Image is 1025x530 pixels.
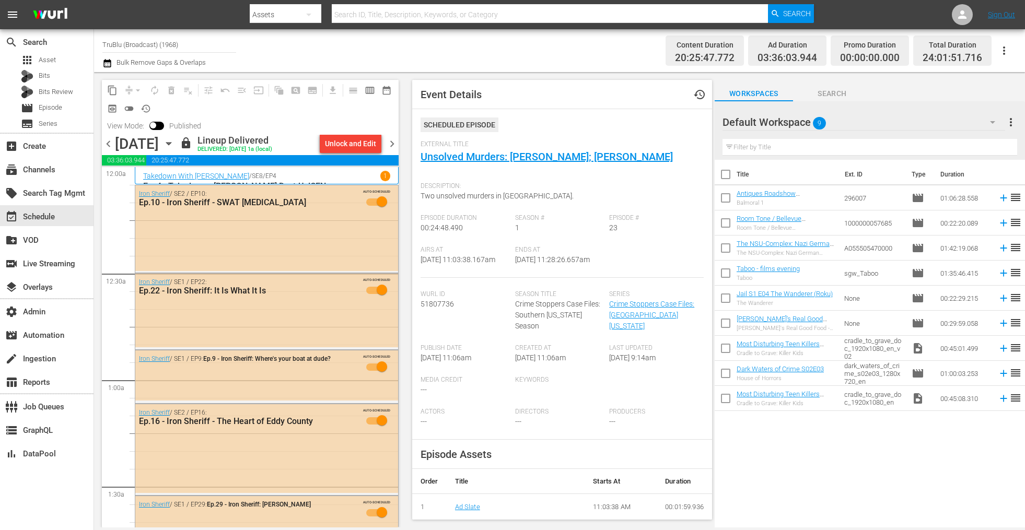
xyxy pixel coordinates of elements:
span: calendar_view_week_outlined [365,85,375,96]
span: content_copy [107,85,118,96]
span: Asset [39,55,56,65]
span: Video [912,342,924,355]
td: cradle_to_grave_doc_1920x1080_en_v02 [840,336,907,361]
th: Type [905,160,934,189]
td: None [840,286,907,311]
span: reorder [1009,291,1022,304]
span: Episode # [609,214,698,222]
td: 1000000057685 [840,210,907,235]
a: Iron Sheriff [139,501,170,508]
span: Copy Lineup [104,82,121,99]
span: 00:00:00.000 [840,52,900,64]
span: Bits Review [39,87,73,97]
span: 23 [609,223,618,232]
span: External Title [421,140,698,149]
div: Bits Review [21,86,33,98]
button: Search [768,4,814,23]
span: Two unsolved murders in [GEOGRAPHIC_DATA]. [421,192,574,200]
td: 00:01:59.936 [657,493,712,521]
span: Ends At [515,246,604,254]
span: date_range_outlined [381,85,392,96]
span: chevron_right [386,137,399,150]
span: View Mode: [102,122,149,130]
span: reorder [1009,191,1022,204]
span: [DATE] 11:28:26.657am [515,255,590,264]
span: 03:36:03.944 [758,52,817,64]
span: movie [912,292,924,304]
td: 1 [412,493,447,521]
div: Ep.16 - Iron Sheriff - The Heart of Eddy County [139,416,343,426]
span: Search Tag Mgmt [5,187,18,199]
div: Scheduled Episode [421,117,498,132]
span: Bulk Remove Gaps & Overlaps [115,58,206,66]
span: Select an event to delete [163,82,180,99]
a: Most Disturbing Teen Killers Reacting To Insane Sentences [737,390,826,406]
div: [PERSON_NAME]'s Real Good Food - Desserts With Benefits [737,325,836,332]
td: A055505470000 [840,235,907,261]
span: Directors [515,408,604,416]
span: Video [912,392,924,405]
span: VOD [5,234,18,246]
span: Ep.29 - Iron Sheriff: [PERSON_NAME] [207,501,311,508]
a: Jail S1 E04 The Wanderer (Roku) [737,290,833,298]
a: [PERSON_NAME]'s Real Good Food - Desserts With Benefits [737,315,827,331]
div: Room Tone / Bellevue [PERSON_NAME] [737,225,836,231]
span: Actors [421,408,510,416]
div: Cradle to Grave: Killer Kids [737,350,836,357]
svg: Add to Schedule [998,343,1009,354]
div: / SE2 / EP10: [139,190,343,207]
div: / SE1 / EP9: [139,355,343,362]
a: Sign Out [988,10,1015,19]
th: Order [412,469,447,494]
span: Automation [5,329,18,341]
td: 01:06:28.558 [936,185,994,210]
a: Iron Sheriff [139,190,170,197]
span: Event Details [421,88,482,101]
span: Episode [912,242,924,254]
div: House of Horrors [737,375,824,382]
td: 00:29:59.058 [936,311,994,336]
div: Unlock and Edit [325,134,376,153]
span: Episode [39,102,62,113]
div: The NSU-Complex: Nazi German Underground [737,250,836,256]
a: Most Disturbing Teen Killers Reacting To Insane Sentences [737,340,826,356]
a: Antiques Roadshow [GEOGRAPHIC_DATA] - [GEOGRAPHIC_DATA] 1 (S38E14) [737,190,833,213]
th: Duration [934,160,997,189]
p: SE8 / [252,172,265,180]
span: Season Title [515,290,604,299]
span: AUTO-SCHEDULED [363,408,390,413]
span: Bits [39,70,50,81]
span: Episode [912,367,924,380]
div: / SE1 / EP22: [139,278,343,296]
svg: Add to Schedule [998,393,1009,404]
a: Iron Sheriff [139,409,170,416]
span: Week Calendar View [362,82,378,99]
div: Taboo [737,275,800,281]
div: Promo Duration [840,38,900,52]
span: Remove Gaps & Overlaps [121,82,146,99]
span: chevron_left [102,137,115,150]
span: Ep.9 - Iron Sheriff: Where's your boat at dude? [203,355,331,362]
svg: Add to Schedule [998,242,1009,254]
div: Ep.10 - Iron Sheriff - SWAT [MEDICAL_DATA] [139,197,343,207]
span: AUTO-SCHEDULED [363,500,390,504]
span: [DATE] 9:14am [609,354,656,362]
span: Month Calendar View [378,82,395,99]
th: Starts At [585,469,657,494]
div: DELIVERED: [DATE] 1a (local) [197,146,272,153]
p: Ep. 4 - Takedown - [PERSON_NAME] Dust-Up!CEN [143,181,390,191]
button: history [687,82,712,107]
span: Event History [693,88,706,101]
button: more_vert [1005,110,1017,135]
span: Schedule [5,210,18,223]
svg: Add to Schedule [998,368,1009,379]
span: Search [5,36,18,49]
span: Episode [912,267,924,279]
td: 11:03:38 AM [585,493,657,521]
td: cradle_to_grave_doc_1920x1080_en [840,386,907,411]
span: --- [421,417,427,426]
span: reorder [1009,316,1022,329]
span: --- [515,417,521,426]
svg: Add to Schedule [998,292,1009,304]
span: DataPool [5,447,18,460]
